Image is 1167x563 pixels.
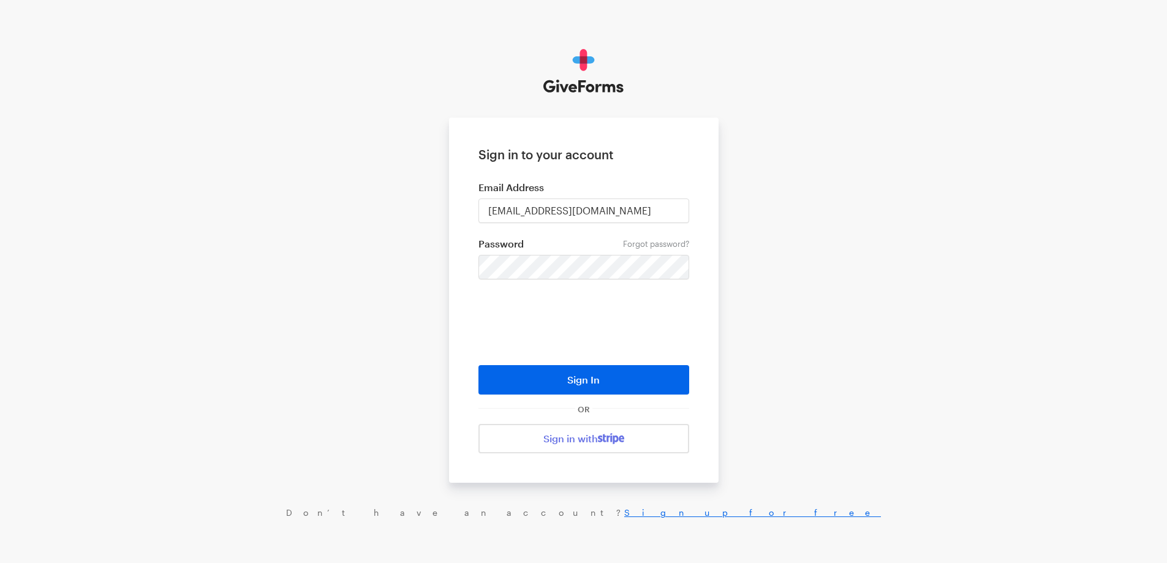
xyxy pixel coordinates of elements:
img: GiveForms [543,49,624,93]
a: Sign in with [478,424,689,453]
a: Sign up for free [624,507,881,518]
h1: Sign in to your account [478,147,689,162]
iframe: reCAPTCHA [491,298,677,346]
label: Email Address [478,181,689,194]
a: Forgot password? [623,239,689,249]
button: Sign In [478,365,689,395]
span: OR [575,404,592,414]
label: Password [478,238,689,250]
img: stripe-07469f1003232ad58a8838275b02f7af1ac9ba95304e10fa954b414cd571f63b.svg [598,433,624,444]
div: Don’t have an account? [12,507,1155,518]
